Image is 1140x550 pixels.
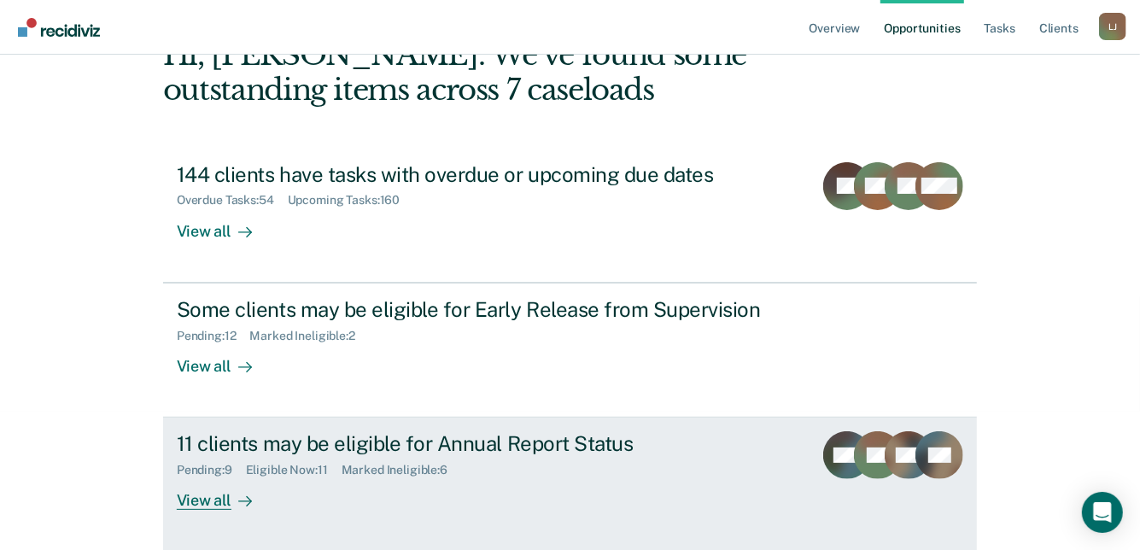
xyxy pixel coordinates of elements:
div: Hi, [PERSON_NAME]. We’ve found some outstanding items across 7 caseloads [163,38,815,108]
div: Some clients may be eligible for Early Release from Supervision [177,297,776,322]
div: Pending : 9 [177,463,246,477]
div: 11 clients may be eligible for Annual Report Status [177,431,776,456]
div: 144 clients have tasks with overdue or upcoming due dates [177,162,776,187]
div: View all [177,477,272,511]
div: Eligible Now : 11 [246,463,342,477]
img: Recidiviz [18,18,100,37]
div: Marked Ineligible : 2 [250,329,369,343]
div: Overdue Tasks : 54 [177,193,288,208]
div: Marked Ineligible : 6 [342,463,461,477]
div: Pending : 12 [177,329,250,343]
div: Open Intercom Messenger [1082,492,1123,533]
button: Profile dropdown button [1099,13,1126,40]
div: View all [177,208,272,241]
div: L J [1099,13,1126,40]
div: View all [177,342,272,376]
a: Some clients may be eligible for Early Release from SupervisionPending:12Marked Ineligible:2View all [163,283,977,418]
div: Upcoming Tasks : 160 [288,193,414,208]
a: 144 clients have tasks with overdue or upcoming due datesOverdue Tasks:54Upcoming Tasks:160View all [163,149,977,283]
